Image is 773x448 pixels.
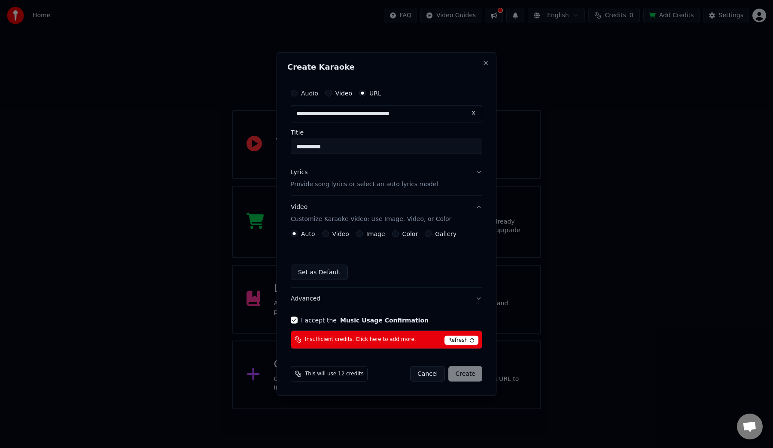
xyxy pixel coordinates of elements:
label: URL [369,90,381,96]
button: I accept the [340,317,429,323]
label: Video [332,230,349,236]
label: I accept the [301,317,429,323]
label: Title [291,129,482,135]
button: LyricsProvide song lyrics or select an auto lyrics model [291,161,482,196]
div: Video [291,203,451,224]
span: Insufficient credits. Click here to add more. [305,336,416,343]
label: Audio [301,90,318,96]
label: Video [335,90,352,96]
button: Set as Default [291,264,348,280]
p: Customize Karaoke Video: Use Image, Video, or Color [291,215,451,224]
label: Image [366,230,385,236]
span: Refresh [444,335,478,345]
span: This will use 12 credits [305,370,364,377]
label: Color [402,230,418,236]
button: Advanced [291,287,482,310]
p: Provide song lyrics or select an auto lyrics model [291,180,438,189]
label: Gallery [435,230,456,236]
h2: Create Karaoke [287,63,486,71]
button: Cancel [410,366,445,381]
div: Lyrics [291,168,307,177]
button: VideoCustomize Karaoke Video: Use Image, Video, or Color [291,196,482,230]
label: Auto [301,230,315,236]
div: VideoCustomize Karaoke Video: Use Image, Video, or Color [291,230,482,287]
